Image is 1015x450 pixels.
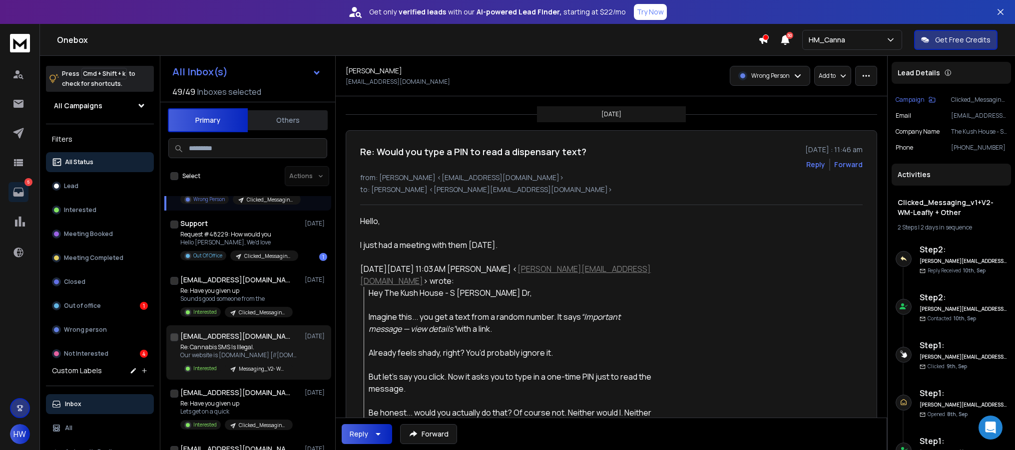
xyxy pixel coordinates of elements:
[369,371,652,395] div: But let’s say you click. Now it asks you to type in a one-time PIN just to read the message.
[369,287,652,299] div: Hey The Kush House - S [PERSON_NAME] Dr,
[342,424,392,444] button: Reply
[46,248,154,268] button: Meeting Completed
[928,363,967,370] p: Clicked
[197,86,261,98] h3: Inboxes selected
[928,267,986,274] p: Reply Received
[239,365,287,373] p: Messaging_V2- WM-Leafly_West-#1+2 -Verified_4.25(501)
[369,347,652,359] div: Already feels shady, right? You’d probably ignore it.
[634,4,667,20] button: Try Now
[786,32,793,39] span: 50
[180,388,290,398] h1: [EMAIL_ADDRESS][DOMAIN_NAME]
[180,295,293,303] p: Sounds good someone from the
[963,267,986,274] span: 10th, Sep
[369,311,652,335] div: Imagine this... you get a text from a random number. It says with a link.
[46,132,154,146] h3: Filters
[46,200,154,220] button: Interested
[168,108,248,132] button: Primary
[65,158,93,166] p: All Status
[57,34,758,46] h1: Onebox
[834,160,863,170] div: Forward
[54,101,102,111] h1: All Campaigns
[64,254,123,262] p: Meeting Completed
[601,110,621,118] p: [DATE]
[64,278,85,286] p: Closed
[180,331,290,341] h1: [EMAIL_ADDRESS][DOMAIN_NAME]
[247,196,295,204] p: Clicked_Messaging_v1+V2- WM-Leafly + Other
[140,350,148,358] div: 4
[805,145,863,155] p: [DATE] : 11:46 am
[64,230,113,238] p: Meeting Booked
[360,263,652,287] div: [DATE][DATE] 11:03 AM [PERSON_NAME] < > wrote:
[65,424,72,432] p: All
[935,35,991,45] p: Get Free Credits
[898,198,1005,218] h1: Clicked_Messaging_v1+V2- WM-Leafly + Other
[921,223,972,231] span: 2 days in sequence
[920,305,1007,313] h6: [PERSON_NAME][EMAIL_ADDRESS][DOMAIN_NAME]
[180,351,300,359] p: Our website is [DOMAIN_NAME] [//[DOMAIN_NAME]]
[193,252,222,259] p: Out Of Office
[193,196,225,203] p: Wrong Person
[947,411,968,418] span: 8th, Sep
[951,128,1007,136] p: The Kush House - S [PERSON_NAME] Dr
[920,257,1007,265] h6: [PERSON_NAME][EMAIL_ADDRESS][DOMAIN_NAME]
[920,435,1007,447] h6: Step 1 :
[360,239,652,251] div: I just had a meeting with them [DATE].
[369,407,652,431] div: Be honest... would you actually do that? Of course not. Neither would I. Neither would your custo...
[64,350,108,358] p: Not Interested
[180,275,290,285] h1: [EMAIL_ADDRESS][DOMAIN_NAME]
[892,164,1011,186] div: Activities
[180,230,298,238] p: Request #48229: How would you
[305,332,327,340] p: [DATE]
[65,400,81,408] p: Inbox
[46,224,154,244] button: Meeting Booked
[244,252,292,260] p: Clicked_Messaging_v1+V2- WM-Leafly + Other
[64,302,101,310] p: Out of office
[920,291,1007,303] h6: Step 2 :
[64,182,78,190] p: Lead
[10,34,30,52] img: logo
[369,7,626,17] p: Get only with our starting at $22/mo
[806,160,825,170] button: Reply
[898,223,917,231] span: 2 Steps
[360,173,863,183] p: from: [PERSON_NAME] <[EMAIL_ADDRESS][DOMAIN_NAME]>
[360,185,863,195] p: to: [PERSON_NAME] <[PERSON_NAME][EMAIL_ADDRESS][DOMAIN_NAME]>
[896,144,913,152] p: Phone
[180,343,300,351] p: Re: Cannabis SMS Is Illegal.
[951,96,1007,104] p: Clicked_Messaging_v1+V2- WM-Leafly + Other
[914,30,998,50] button: Get Free Credits
[896,96,936,104] button: Campaign
[46,344,154,364] button: Not Interested4
[809,35,849,45] p: HM_Canna
[193,365,217,372] p: Interested
[896,112,911,120] p: Email
[928,315,976,322] p: Contacted
[62,69,135,89] p: Press to check for shortcuts.
[46,152,154,172] button: All Status
[751,72,790,80] p: Wrong Person
[947,363,967,370] span: 9th, Sep
[52,366,102,376] h3: Custom Labels
[46,394,154,414] button: Inbox
[920,387,1007,399] h6: Step 1 :
[180,400,293,408] p: Re: Have you given up
[140,302,148,310] div: 1
[400,424,457,444] button: Forward
[350,429,368,439] div: Reply
[46,320,154,340] button: Wrong person
[898,224,1005,231] div: |
[180,238,298,246] p: Hello [PERSON_NAME], We'd love
[920,243,1007,255] h6: Step 2 :
[172,86,195,98] span: 49 / 49
[10,424,30,444] button: HW
[81,68,127,79] span: Cmd + Shift + k
[346,66,402,76] h1: [PERSON_NAME]
[477,7,561,17] strong: AI-powered Lead Finder,
[248,109,328,131] button: Others
[64,206,96,214] p: Interested
[24,178,32,186] p: 5
[979,416,1003,440] div: Open Intercom Messenger
[182,172,200,180] label: Select
[346,78,450,86] p: [EMAIL_ADDRESS][DOMAIN_NAME]
[920,401,1007,409] h6: [PERSON_NAME][EMAIL_ADDRESS][DOMAIN_NAME]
